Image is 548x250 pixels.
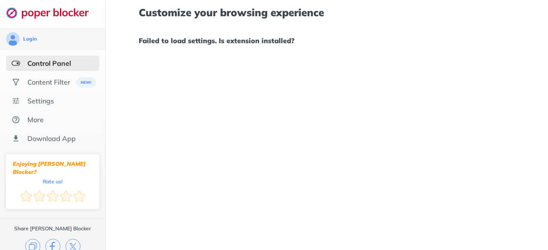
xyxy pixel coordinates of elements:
img: logo-webpage.svg [6,7,98,19]
div: Content Filter [27,78,70,86]
div: Share [PERSON_NAME] Blocker [14,225,91,232]
div: Rate us! [43,179,63,183]
h1: Customize your browsing experience [139,7,515,18]
img: download-app.svg [12,134,20,143]
div: Enjoying [PERSON_NAME] Blocker? [13,160,92,176]
div: Login [23,35,37,42]
div: Download App [27,134,76,143]
img: avatar.svg [6,32,20,46]
img: menuBanner.svg [74,77,95,88]
img: settings.svg [12,97,20,105]
div: Settings [27,97,54,105]
div: Control Panel [27,59,71,68]
img: features-selected.svg [12,59,20,68]
div: More [27,115,44,124]
img: about.svg [12,115,20,124]
img: social.svg [12,78,20,86]
h1: Failed to load settings. Is extension installed? [139,35,515,46]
